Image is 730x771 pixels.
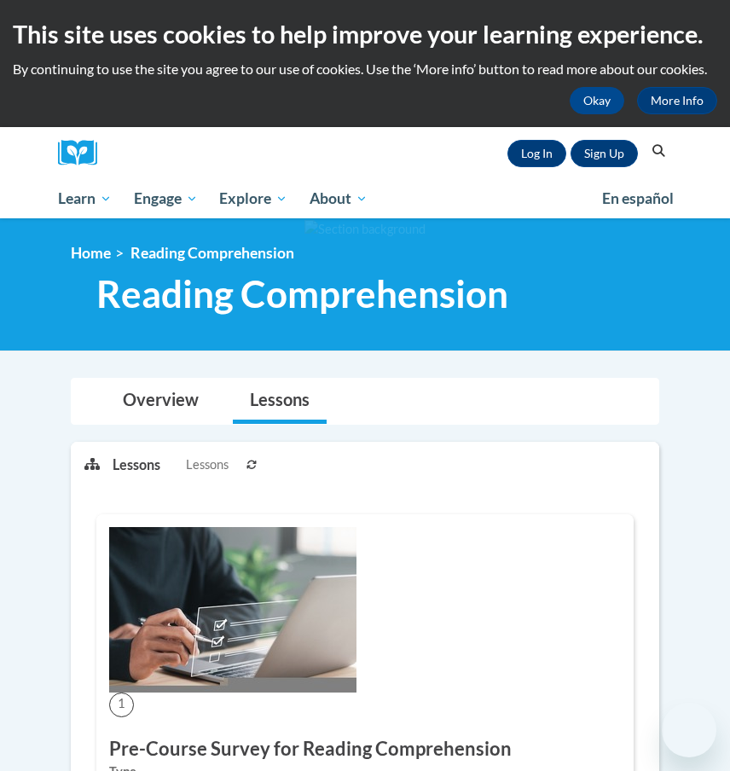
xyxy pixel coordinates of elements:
[571,140,638,167] a: Register
[96,271,508,316] span: Reading Comprehension
[652,145,667,158] i: 
[662,703,716,757] iframe: Button to launch messaging window
[637,87,717,114] a: More Info
[219,188,287,209] span: Explore
[134,188,198,209] span: Engage
[13,17,717,51] h2: This site uses cookies to help improve your learning experience.
[304,220,426,239] img: Section background
[310,188,368,209] span: About
[233,379,327,424] a: Lessons
[646,141,672,161] button: Search
[106,379,216,424] a: Overview
[13,60,717,78] p: By continuing to use the site you agree to our use of cookies. Use the ‘More info’ button to read...
[58,188,112,209] span: Learn
[591,181,685,217] a: En español
[109,736,621,762] h3: Pre-Course Survey for Reading Comprehension
[71,244,111,262] a: Home
[109,693,134,717] span: 1
[109,527,356,693] img: Course Image
[47,179,123,218] a: Learn
[130,244,294,262] span: Reading Comprehension
[186,455,229,474] span: Lessons
[602,189,674,207] span: En español
[570,87,624,114] button: Okay
[113,455,160,474] p: Lessons
[123,179,209,218] a: Engage
[45,179,685,218] div: Main menu
[58,140,109,166] img: Logo brand
[298,179,379,218] a: About
[58,140,109,166] a: Cox Campus
[507,140,566,167] a: Log In
[208,179,298,218] a: Explore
